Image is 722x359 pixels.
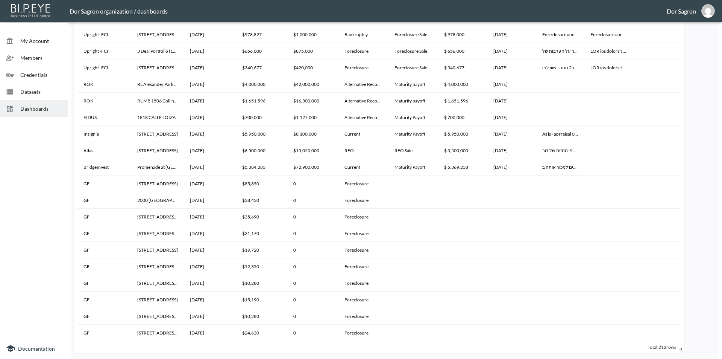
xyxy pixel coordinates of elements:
th: Current [338,159,388,176]
th: $340,677 [236,60,287,76]
th: $5,950,000 [236,126,287,142]
th: $16,300,000 [287,93,338,109]
th: $ 5,369,238 [438,159,487,176]
th: 4/7/22 [184,242,236,258]
th: $ 978,000 [438,26,487,43]
th: 6/26/22 [184,192,236,209]
th: 4/17/23 [184,76,236,93]
th: 4/7/22 [184,109,236,126]
th: $ 4,000,000 [438,76,487,93]
th: $85,850 [236,176,287,192]
th: 0 [287,192,338,209]
th: 12/29/23 [184,126,236,142]
th: 8/31/26 [487,76,536,93]
th: Foreclosure [338,308,388,325]
th: $52,350 [236,258,287,275]
th: 1/16/24 [184,93,236,109]
th: 320 South Alexandria Avenue [131,126,184,142]
th: Foreclosure Sale [388,26,438,43]
th: 0 [287,308,338,325]
th: Foreclosure [338,275,388,292]
th: REO Sale [388,142,438,159]
th: $1,651,596 [236,93,287,109]
th: Foreclosure [338,60,388,76]
th: Foreclosure auction was scheduled for 22/05/25. הלווה הגיש Bankruptcy רגע לפני הפשיטת רגל – עורכי... [584,26,633,43]
th: 4729 Tuscarora St [131,242,184,258]
th: 0 [287,275,338,292]
th: GF [77,225,131,242]
th: Alternative Recoveries [338,93,388,109]
th: $ 1,651,596 [438,93,487,109]
th: 30-32 Bradley Avenue 3619 Lori Ln [131,60,184,76]
th: Foreclosure [338,242,388,258]
th: 8/31/26 [487,26,536,43]
th: Foreclosure [338,258,388,275]
th: Bankruptcy [338,26,388,43]
th: 5/31/26 [487,43,536,60]
th: 2/28/26 [487,93,536,109]
th: $13,050,000 [287,142,338,159]
th: Maturity Payoff [388,126,438,142]
th: Maturity payoff [388,76,438,93]
th: $24,630 [236,325,287,341]
th: Foreclosure [338,43,388,60]
button: dor_s@ibi.co.il [696,2,720,20]
th: $656,000 [236,43,287,60]
th: GF [77,242,131,258]
th: 7/2/2022 [184,275,236,292]
img: 1af3f7cb73970d8b0a18ff6ef270e722 [701,4,715,18]
th: 4100 Howard St [131,258,184,275]
span: My Account [20,37,62,45]
th: AOM was received during November. Legal counsel will file default and summary judgment after exec... [584,43,633,60]
th: Alternative Recoveries [338,76,388,93]
th: 2/28/26 [487,60,536,76]
th: AOM was received during November. Legal counsel will file default and summary judgment after exec... [584,60,633,76]
th: Foreclosure [338,176,388,192]
th: ROK [77,76,131,93]
th: $38,430 [236,192,287,209]
th: 9/1/2022 [184,292,236,308]
th: Upright -FCI [77,43,131,60]
th: Foreclosure [338,192,388,209]
th: GF [77,258,131,275]
th: As is - aprraisal 08/2023 [536,126,585,142]
th: GF [77,176,131,192]
th: 0 [287,292,338,308]
th: $8,100,000 [287,126,338,142]
th: 273 Forrest Street #1 [131,325,184,341]
th: Foreclosure [338,225,388,242]
th: 0 [287,242,338,258]
th: $420,000 [287,60,338,76]
th: $700,000 [236,109,287,126]
th: פורטפוליו של 4 נכסים, 2 נמכרו ו-2 נותרו. שווי לפי BPO הוא 237 א' אבל הוא כנראה משקף שווי נמוך מדי [536,60,585,76]
th: פוצל ל-2 שורות החזר על פי צפי תחזית של דור [536,142,585,159]
th: $ 700,000 [438,109,487,126]
th: $ 3,500,000 [438,142,487,159]
th: RL MB 1506 Collins & RL MB 1420 Collins LLC [131,93,184,109]
span: Datasets [20,88,62,96]
th: 1818 CALLE LOIZA [131,109,184,126]
th: 4/20/22 [184,225,236,242]
th: $10,280 [236,275,287,292]
div: Dor Sagron [667,8,696,15]
th: $19,720 [236,242,287,258]
th: REO [338,142,388,159]
th: Upright -FCI [77,26,131,43]
th: GF [77,209,131,225]
th: $1,127,000 [287,109,338,126]
th: RL Alexander Park LLC [131,76,184,93]
th: GF [77,192,131,209]
th: $72,900,000 [287,159,338,176]
th: 1 Palm Row [131,292,184,308]
th: $42,000,000 [287,76,338,93]
th: 0 [287,325,338,341]
th: GF [77,325,131,341]
th: Maturity payoff [388,93,438,109]
th: 273 Forrest Street #2 [131,275,184,292]
th: $10,280 [236,308,287,325]
th: 2/3/2022 [184,258,236,275]
th: Foreclosure [338,209,388,225]
th: Maturity Payoff [388,109,438,126]
th: Foreclosure [338,292,388,308]
th: 0 [287,258,338,275]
